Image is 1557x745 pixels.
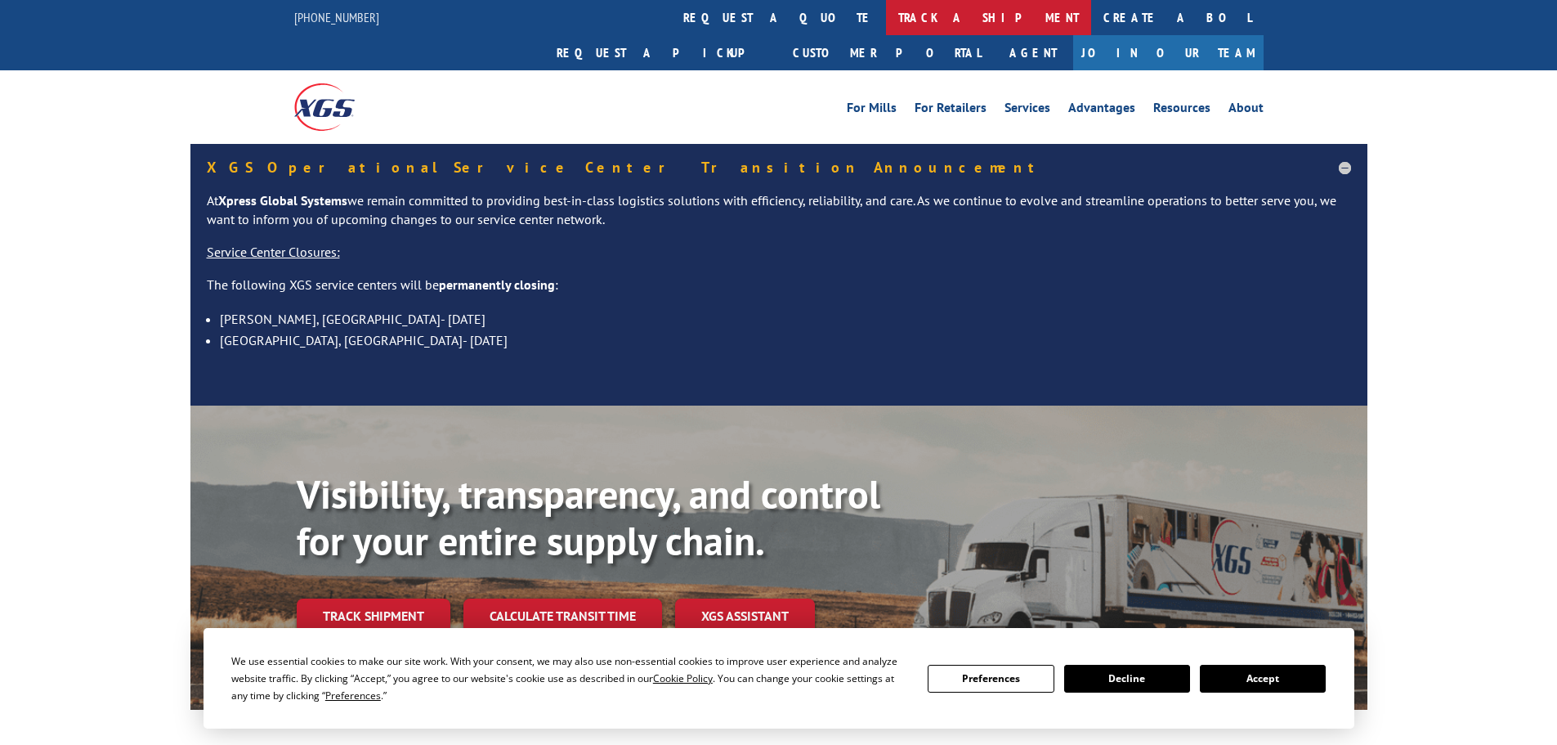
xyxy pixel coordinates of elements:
[204,628,1354,729] div: Cookie Consent Prompt
[675,599,815,634] a: XGS ASSISTANT
[993,35,1073,70] a: Agent
[231,653,908,704] div: We use essential cookies to make our site work. With your consent, we may also use non-essential ...
[781,35,993,70] a: Customer Portal
[207,160,1351,175] h5: XGS Operational Service Center Transition Announcement
[1064,665,1190,693] button: Decline
[297,469,880,567] b: Visibility, transparency, and control for your entire supply chain.
[544,35,781,70] a: Request a pickup
[1153,101,1210,119] a: Resources
[1200,665,1326,693] button: Accept
[1228,101,1264,119] a: About
[294,9,379,25] a: [PHONE_NUMBER]
[220,308,1351,330] li: [PERSON_NAME], [GEOGRAPHIC_DATA]- [DATE]
[207,244,340,260] u: Service Center Closures:
[218,192,347,209] strong: Xpress Global Systems
[1073,35,1264,70] a: Join Our Team
[297,599,450,633] a: Track shipment
[220,330,1351,351] li: [GEOGRAPHIC_DATA], [GEOGRAPHIC_DATA]- [DATE]
[1004,101,1050,119] a: Services
[847,101,897,119] a: For Mills
[928,665,1054,693] button: Preferences
[207,191,1351,244] p: At we remain committed to providing best-in-class logistics solutions with efficiency, reliabilit...
[207,276,1351,308] p: The following XGS service centers will be :
[653,671,713,685] span: Cookie Policy
[915,101,987,119] a: For Retailers
[463,599,662,634] a: Calculate transit time
[439,276,555,293] strong: permanently closing
[325,689,381,702] span: Preferences
[1068,101,1135,119] a: Advantages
